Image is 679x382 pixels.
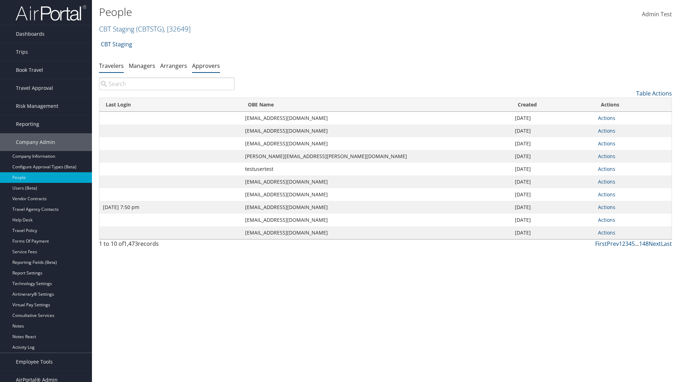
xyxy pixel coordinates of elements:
span: , [ 32649 ] [164,24,191,34]
a: Actions [598,216,615,223]
a: Travelers [99,62,124,70]
span: Dashboards [16,25,45,43]
td: [EMAIL_ADDRESS][DOMAIN_NAME] [242,214,511,226]
td: [EMAIL_ADDRESS][DOMAIN_NAME] [242,226,511,239]
a: Table Actions [636,89,672,97]
a: 3 [625,240,628,248]
a: 4 [628,240,632,248]
td: [DATE] [511,201,594,214]
td: testusertest [242,163,511,175]
td: [DATE] [511,214,594,226]
td: [DATE] [511,137,594,150]
a: Arrangers [160,62,187,70]
td: [EMAIL_ADDRESS][DOMAIN_NAME] [242,175,511,188]
td: [DATE] [511,112,594,125]
a: Actions [598,204,615,210]
a: Last [661,240,672,248]
h1: People [99,5,481,19]
a: Actions [598,166,615,172]
td: [EMAIL_ADDRESS][DOMAIN_NAME] [242,188,511,201]
span: Book Travel [16,61,43,79]
a: Actions [598,127,615,134]
span: … [635,240,639,248]
a: Actions [598,229,615,236]
th: Last Login: activate to sort column ascending [99,98,242,112]
input: Search [99,77,234,90]
span: ( CBTSTG ) [136,24,164,34]
span: Employee Tools [16,353,53,371]
td: [DATE] [511,125,594,137]
a: Actions [598,153,615,160]
a: First [595,240,607,248]
span: 1,473 [124,240,138,248]
td: [EMAIL_ADDRESS][DOMAIN_NAME] [242,137,511,150]
th: Actions [594,98,672,112]
th: OBE Name: activate to sort column ascending [242,98,511,112]
a: Actions [598,178,615,185]
a: 148 [639,240,649,248]
a: Actions [598,191,615,198]
a: 5 [632,240,635,248]
td: [DATE] [511,175,594,188]
th: Created: activate to sort column ascending [511,98,594,112]
a: Actions [598,140,615,147]
span: Reporting [16,115,39,133]
a: CBT Staging [101,37,132,51]
img: airportal-logo.png [16,5,86,21]
a: Actions [598,115,615,121]
a: Managers [129,62,155,70]
div: 1 to 10 of records [99,239,234,251]
a: 2 [622,240,625,248]
td: [EMAIL_ADDRESS][DOMAIN_NAME] [242,201,511,214]
td: [DATE] [511,150,594,163]
td: [EMAIL_ADDRESS][DOMAIN_NAME] [242,125,511,137]
a: Next [649,240,661,248]
a: Approvers [192,62,220,70]
td: [DATE] [511,163,594,175]
td: [EMAIL_ADDRESS][DOMAIN_NAME] [242,112,511,125]
td: [DATE] [511,226,594,239]
span: Risk Management [16,97,58,115]
a: CBT Staging [99,24,191,34]
a: Prev [607,240,619,248]
a: 1 [619,240,622,248]
td: [PERSON_NAME][EMAIL_ADDRESS][PERSON_NAME][DOMAIN_NAME] [242,150,511,163]
a: Admin Test [642,4,672,25]
td: [DATE] 7:50 pm [99,201,242,214]
span: Company Admin [16,133,55,151]
span: Admin Test [642,10,672,18]
td: [DATE] [511,188,594,201]
span: Trips [16,43,28,61]
span: Travel Approval [16,79,53,97]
